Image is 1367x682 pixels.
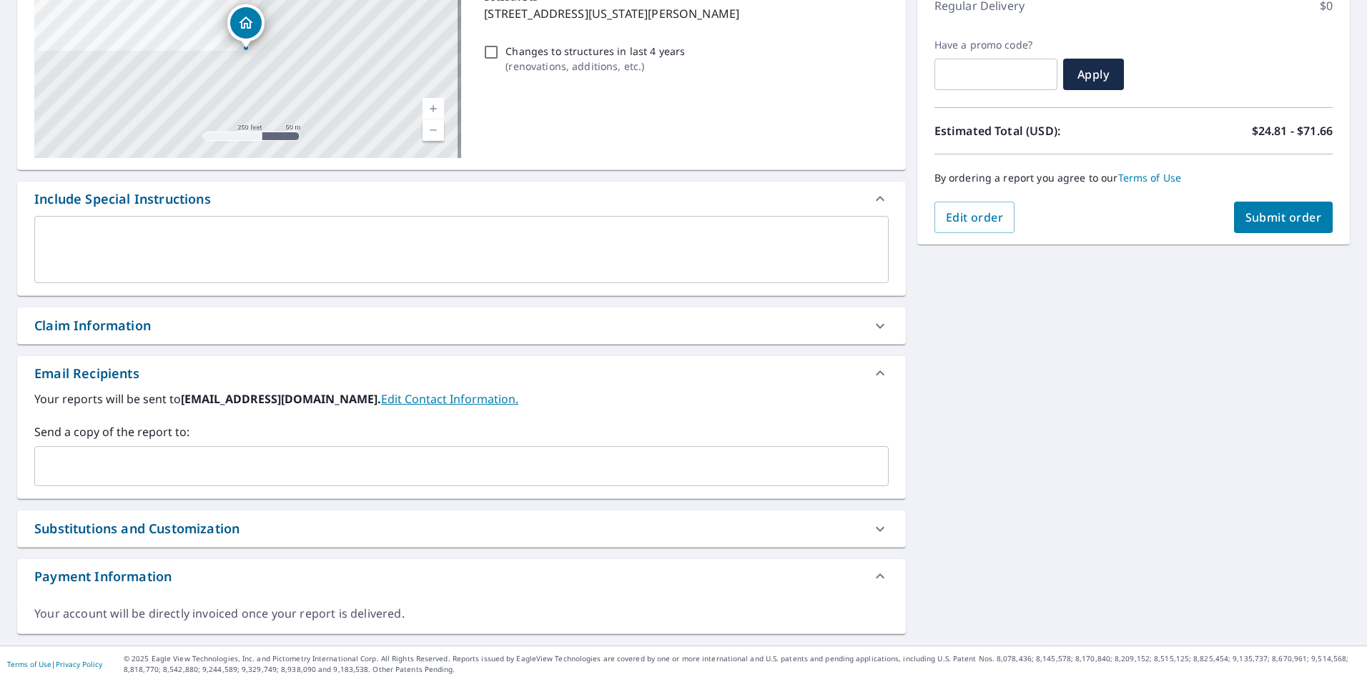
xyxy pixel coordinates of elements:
a: Terms of Use [1118,171,1182,184]
label: Send a copy of the report to: [34,423,889,440]
span: Edit order [946,209,1004,225]
div: Email Recipients [17,356,906,390]
p: [STREET_ADDRESS][US_STATE][PERSON_NAME] [484,5,882,22]
p: $24.81 - $71.66 [1252,122,1333,139]
p: Estimated Total (USD): [934,122,1134,139]
p: Changes to structures in last 4 years [505,44,685,59]
button: Submit order [1234,202,1333,233]
div: Claim Information [17,307,906,344]
div: Dropped pin, building 1, Residential property, 1058 Missouri Ave Saint Robert, MO 65584 [227,4,265,49]
label: Your reports will be sent to [34,390,889,407]
a: Current Level 17, Zoom Out [423,119,444,141]
p: | [7,660,102,668]
div: Payment Information [34,567,172,586]
p: By ordering a report you agree to our [934,172,1333,184]
a: Terms of Use [7,659,51,669]
div: Email Recipients [34,364,139,383]
label: Have a promo code? [934,39,1057,51]
button: Apply [1063,59,1124,90]
div: Substitutions and Customization [17,510,906,547]
div: Claim Information [34,316,151,335]
keeper-lock: Open Keeper Popup [834,458,851,475]
a: Current Level 17, Zoom In [423,98,444,119]
div: Your account will be directly invoiced once your report is delivered. [34,606,889,622]
span: Submit order [1245,209,1322,225]
div: Payment Information [17,559,906,593]
button: Edit order [934,202,1015,233]
a: EditContactInfo [381,391,518,407]
p: ( renovations, additions, etc. ) [505,59,685,74]
span: Apply [1075,66,1112,82]
p: © 2025 Eagle View Technologies, Inc. and Pictometry International Corp. All Rights Reserved. Repo... [124,653,1360,675]
div: Include Special Instructions [17,182,906,216]
b: [EMAIL_ADDRESS][DOMAIN_NAME]. [181,391,381,407]
a: Privacy Policy [56,659,102,669]
div: Include Special Instructions [34,189,211,209]
div: Substitutions and Customization [34,519,240,538]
